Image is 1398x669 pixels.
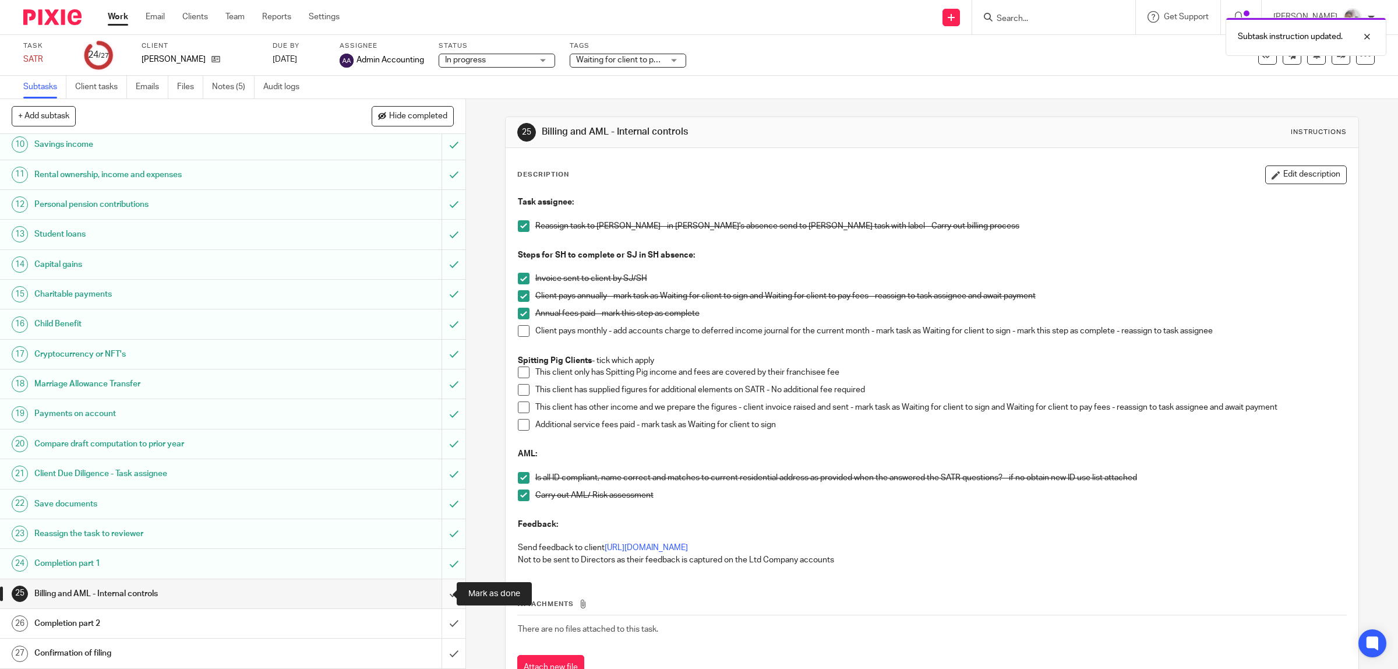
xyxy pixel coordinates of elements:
button: Hide completed [372,106,454,126]
strong: Steps for SH to complete or SJ in SH absence: [518,251,695,259]
p: This client only has Spitting Pig income and fees are covered by their franchisee fee [535,367,1347,378]
h1: Savings income [34,136,298,153]
a: Clients [182,11,208,23]
h1: Compare draft computation to prior year [34,435,298,453]
img: me.jpg [1343,8,1362,27]
div: 13 [12,226,28,242]
p: Invoice sent to client by SJ/SH [535,273,1347,284]
a: Notes (5) [212,76,255,98]
p: Additional service fees paid - mark task as Waiting for client to sign [535,419,1347,431]
p: Reassign task to [PERSON_NAME] - in [PERSON_NAME]'s absence send to [PERSON_NAME] task with label... [535,220,1347,232]
p: Client pays monthly - add accounts charge to deferred income journal for the current month - mark... [535,325,1347,337]
h1: Student loans [34,226,298,243]
div: 24 [12,555,28,572]
h1: Reassign the task to reviewer [34,525,298,543]
a: Emails [136,76,168,98]
p: Description [517,170,569,179]
h1: Completion part 2 [34,615,298,632]
button: + Add subtask [12,106,76,126]
div: 25 [12,586,28,602]
label: Due by [273,41,325,51]
h1: Rental ownership, income and expenses [34,166,298,184]
button: Edit description [1265,166,1347,184]
p: This client has supplied figures for additional elements on SATR - No additional fee required [535,384,1347,396]
h1: Capital gains [34,256,298,273]
p: [PERSON_NAME] [142,54,206,65]
label: Task [23,41,70,51]
div: 21 [12,466,28,482]
div: 23 [12,526,28,542]
h1: Payments on account [34,405,298,422]
p: Client pays annually - mark task as Waiting for client to sign and Waiting for client to pay fees... [535,290,1347,302]
a: Subtasks [23,76,66,98]
div: 22 [12,496,28,512]
p: - tick which apply [518,355,1347,367]
h1: Charitable payments [34,286,298,303]
p: Subtask instruction updated. [1238,31,1343,43]
span: There are no files attached to this task. [518,625,658,633]
span: [DATE] [273,55,297,64]
a: Reports [262,11,291,23]
strong: AML: [518,450,537,458]
div: 15 [12,286,28,302]
div: 26 [12,615,28,632]
a: Audit logs [263,76,308,98]
div: 24 [88,48,109,62]
h1: Completion part 1 [34,555,298,572]
a: Email [146,11,165,23]
p: Annual fees paid - mark this step as complete [535,308,1347,319]
h1: Billing and AML - Internal controls [34,585,298,603]
small: /27 [98,52,109,59]
img: Pixie [23,9,82,25]
div: 20 [12,436,28,452]
div: 17 [12,346,28,362]
h1: Child Benefit [34,315,298,333]
div: 14 [12,256,28,273]
span: Waiting for client to pay fees [576,56,680,64]
div: Instructions [1291,128,1347,137]
h1: Save documents [34,495,298,513]
div: 19 [12,406,28,422]
p: Not to be sent to Directors as their feedback is captured on the Ltd Company accounts [518,554,1347,566]
span: Admin Accounting [356,54,424,66]
label: Tags [570,41,686,51]
div: 10 [12,136,28,153]
h1: Billing and AML - Internal controls [542,126,956,138]
a: Files [177,76,203,98]
a: [URL][DOMAIN_NAME] [605,544,688,552]
a: Team [225,11,245,23]
div: 16 [12,316,28,333]
div: 12 [12,196,28,213]
h1: Cryptocurrency or NFT's [34,346,298,363]
p: Carry out AML/ Risk assessment [535,490,1347,501]
h1: Marriage Allowance Transfer [34,375,298,393]
h1: Personal pension contributions [34,196,298,213]
strong: Spitting Pig Clients [518,357,592,365]
h1: Confirmation of filing [34,645,298,662]
a: Settings [309,11,340,23]
div: 18 [12,376,28,392]
span: Attachments [518,601,574,607]
label: Status [439,41,555,51]
span: In progress [445,56,486,64]
div: 11 [12,167,28,183]
label: Assignee [340,41,424,51]
div: 27 [12,646,28,662]
strong: Task assignee: [518,198,574,206]
strong: Feedback: [518,520,558,529]
h1: Client Due Diligence - Task assignee [34,465,298,483]
label: Client [142,41,258,51]
a: Client tasks [75,76,127,98]
a: Work [108,11,128,23]
div: 25 [517,123,536,142]
p: Is all ID compliant, name correct and matches to current residential address as provided when the... [535,472,1347,484]
p: Send feedback to client [518,542,1347,554]
span: Hide completed [389,112,447,121]
p: This client has other income and we prepare the figures - client invoice raised and sent - mark t... [535,402,1347,413]
div: SATR [23,54,70,65]
img: svg%3E [340,54,354,68]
